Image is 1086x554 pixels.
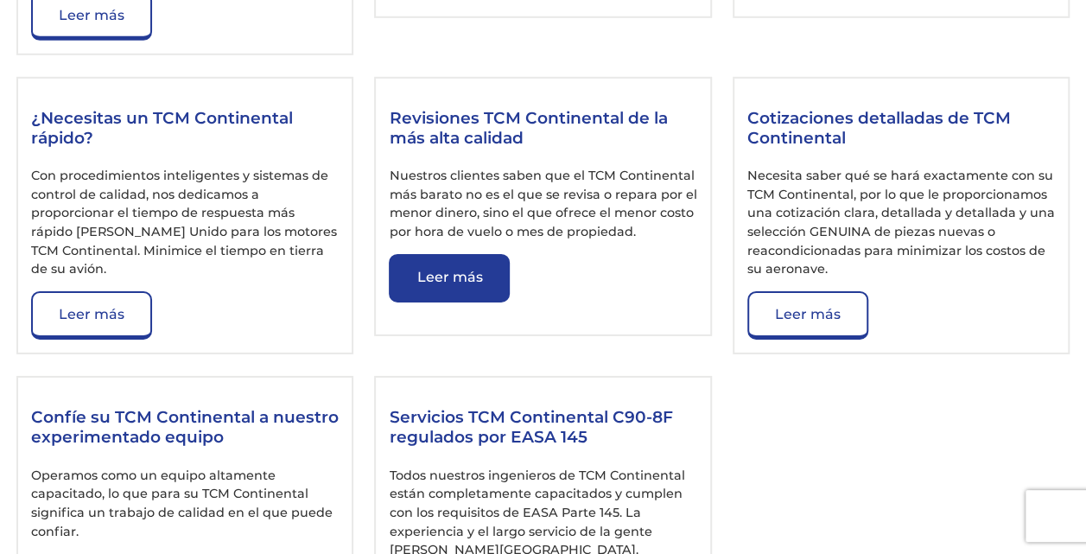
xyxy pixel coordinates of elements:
[31,291,152,340] a: Leer más
[747,108,1055,151] h3: Cotizaciones detalladas de TCM Continental
[747,291,868,340] a: Leer más
[389,254,510,302] a: Leer más
[747,167,1055,279] p: Necesita saber qué se hará exactamente con su TCM Continental, por lo que le proporcionamos una c...
[31,467,339,541] p: Operamos como un equipo altamente capacitado, lo que para su TCM Continental significa un trabajo...
[389,407,696,450] h3: Servicios TCM Continental C90-8F regulados por EASA 145
[389,108,696,151] h3: Revisiones TCM Continental de la más alta calidad
[31,167,339,279] p: Con procedimientos inteligentes y sistemas de control de calidad, nos dedicamos a proporcionar el...
[31,407,339,450] h3: Confíe su TCM Continental a nuestro experimentado equipo
[31,108,339,151] h3: ¿Necesitas un TCM Continental rápido?
[389,167,696,241] p: Nuestros clientes saben que el TCM Continental más barato no es el que se revisa o repara por el ...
